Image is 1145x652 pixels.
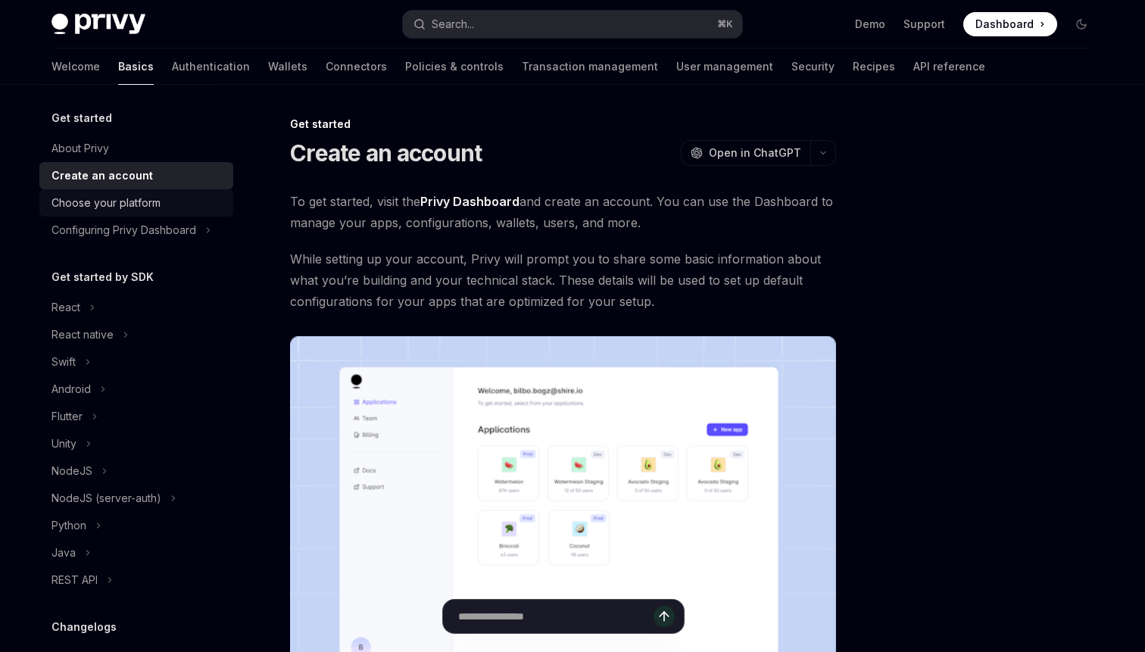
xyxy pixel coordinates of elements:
[432,15,474,33] div: Search...
[51,571,98,589] div: REST API
[51,462,92,480] div: NodeJS
[51,109,112,127] h5: Get started
[681,140,810,166] button: Open in ChatGPT
[405,48,504,85] a: Policies & controls
[39,189,233,217] a: Choose your platform
[654,606,675,627] button: Send message
[51,268,154,286] h5: Get started by SDK
[172,48,250,85] a: Authentication
[268,48,307,85] a: Wallets
[51,48,100,85] a: Welcome
[326,48,387,85] a: Connectors
[855,17,885,32] a: Demo
[39,135,233,162] a: About Privy
[51,380,91,398] div: Android
[853,48,895,85] a: Recipes
[791,48,835,85] a: Security
[290,117,836,132] div: Get started
[51,407,83,426] div: Flutter
[913,48,985,85] a: API reference
[51,489,161,507] div: NodeJS (server-auth)
[963,12,1057,36] a: Dashboard
[290,191,836,233] span: To get started, visit the and create an account. You can use the Dashboard to manage your apps, c...
[676,48,773,85] a: User management
[51,326,114,344] div: React native
[51,194,161,212] div: Choose your platform
[51,435,76,453] div: Unity
[290,139,482,167] h1: Create an account
[403,11,742,38] button: Search...⌘K
[51,139,109,158] div: About Privy
[118,48,154,85] a: Basics
[522,48,658,85] a: Transaction management
[903,17,945,32] a: Support
[51,14,145,35] img: dark logo
[290,248,836,312] span: While setting up your account, Privy will prompt you to share some basic information about what y...
[51,298,80,317] div: React
[51,618,117,636] h5: Changelogs
[717,18,733,30] span: ⌘ K
[709,145,801,161] span: Open in ChatGPT
[51,544,76,562] div: Java
[420,194,519,210] a: Privy Dashboard
[975,17,1034,32] span: Dashboard
[51,167,153,185] div: Create an account
[51,221,196,239] div: Configuring Privy Dashboard
[39,162,233,189] a: Create an account
[51,353,76,371] div: Swift
[1069,12,1094,36] button: Toggle dark mode
[51,516,86,535] div: Python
